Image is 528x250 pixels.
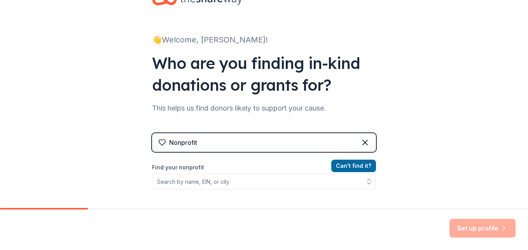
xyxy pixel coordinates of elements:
label: Find your nonprofit [152,163,376,172]
div: Who are you finding in-kind donations or grants for? [152,52,376,96]
div: This helps us find donors likely to support your cause. [152,102,376,114]
input: Search by name, EIN, or city [152,174,376,189]
div: Nonprofit [169,138,197,147]
button: Can't find it? [331,160,376,172]
div: 👋 Welcome, [PERSON_NAME]! [152,33,376,46]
